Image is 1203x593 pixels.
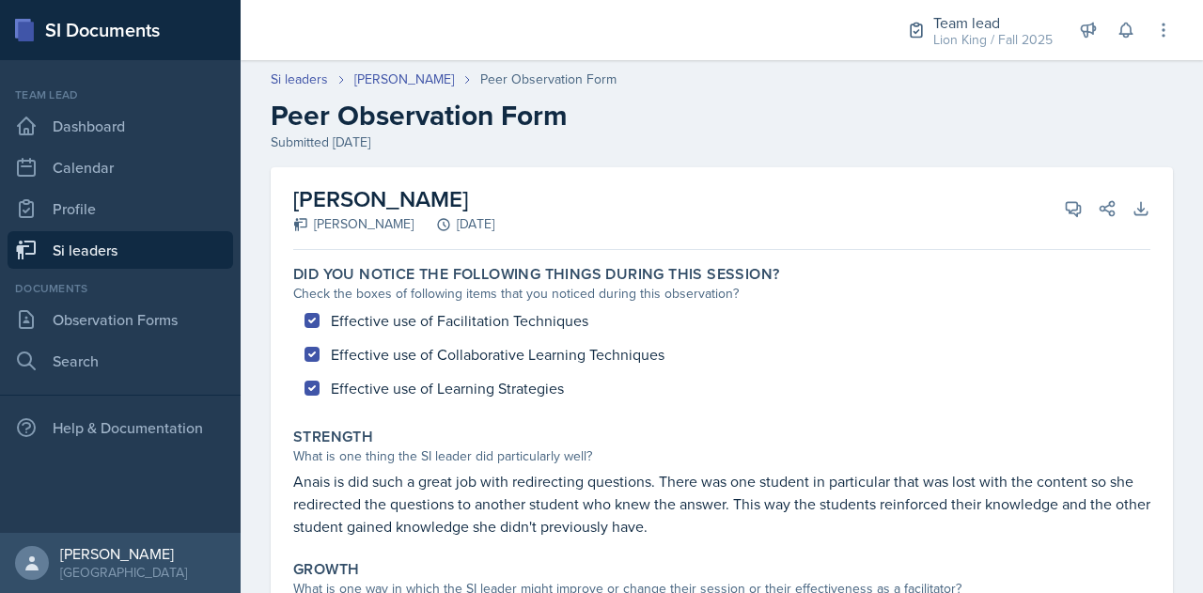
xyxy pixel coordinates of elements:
[271,99,1173,133] h2: Peer Observation Form
[414,214,494,234] div: [DATE]
[60,563,187,582] div: [GEOGRAPHIC_DATA]
[293,470,1150,538] p: Anais is did such a great job with redirecting questions. There was one student in particular tha...
[293,182,494,216] h2: [PERSON_NAME]
[271,70,328,89] a: Si leaders
[933,11,1053,34] div: Team lead
[8,86,233,103] div: Team lead
[293,428,373,446] label: Strength
[293,214,414,234] div: [PERSON_NAME]
[8,342,233,380] a: Search
[271,133,1173,152] div: Submitted [DATE]
[8,409,233,446] div: Help & Documentation
[354,70,454,89] a: [PERSON_NAME]
[8,301,233,338] a: Observation Forms
[480,70,617,89] div: Peer Observation Form
[293,265,779,284] label: Did you notice the following things during this session?
[8,190,233,227] a: Profile
[933,30,1053,50] div: Lion King / Fall 2025
[293,560,359,579] label: Growth
[8,148,233,186] a: Calendar
[8,280,233,297] div: Documents
[8,107,233,145] a: Dashboard
[293,284,1150,304] div: Check the boxes of following items that you noticed during this observation?
[293,446,1150,466] div: What is one thing the SI leader did particularly well?
[8,231,233,269] a: Si leaders
[60,544,187,563] div: [PERSON_NAME]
